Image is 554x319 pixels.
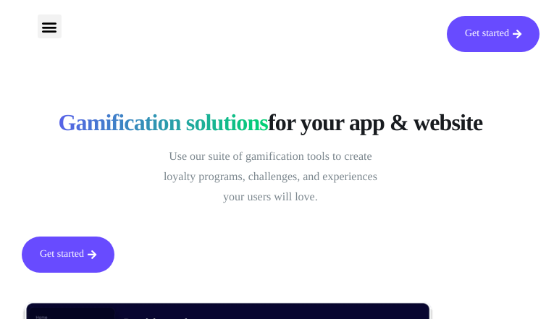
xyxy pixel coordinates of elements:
[447,16,540,52] a: Get started
[465,29,509,39] span: Get started
[40,250,84,260] span: Get started
[38,14,62,38] div: Menu Toggle
[22,109,519,136] h1: for your app & website
[154,147,386,208] p: Use our suite of gamification tools to create loyalty programs, challenges, and experiences your ...
[59,109,268,136] span: Gamification solutions
[22,237,114,273] a: Get started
